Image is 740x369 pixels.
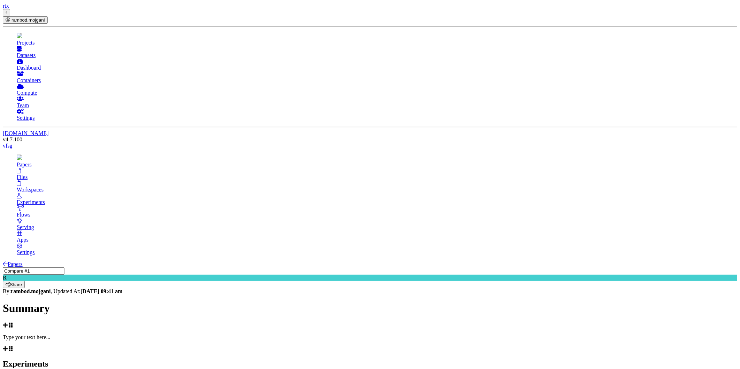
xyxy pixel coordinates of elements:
div: Containers [17,77,737,84]
a: Settings [17,109,737,121]
div: Share [6,282,22,287]
a: [DOMAIN_NAME] [3,130,49,136]
button: rambod.mojgani [3,16,48,24]
div: Serving [17,224,737,230]
div: Flows [17,212,737,218]
a: Datasets [17,46,737,58]
a: Projects [17,33,737,46]
a: Containers [17,71,737,84]
a: Apps [17,230,737,243]
strong: rambod.mojgani [11,288,51,294]
a: Dashboard [17,58,737,71]
div: Compute [17,90,737,96]
div: R [3,275,737,281]
div: Settings [17,115,737,121]
img: table-tree-e38db8d7ef68b61d64b0734c0857e350.svg [17,155,22,160]
a: Compute [17,84,737,96]
span: v4.7.100 [3,136,22,142]
div: Datasets [17,52,737,58]
a: Flows [17,205,737,218]
div: Experiments [17,199,737,205]
h1: Summary [3,302,737,315]
div: Dashboard [17,65,737,71]
button: Share [3,281,25,288]
a: Serving [17,218,737,230]
h2: Experiments [3,359,737,369]
div: Workspaces [17,187,737,193]
a: Papers [3,261,23,267]
div: Settings [17,249,737,256]
a: rtx [3,3,9,9]
a: Workspaces [17,180,737,193]
div: By: , Updated At: [3,288,737,295]
a: Team [17,96,737,109]
div: Papers [17,162,737,168]
p: Type your text here... [3,334,737,340]
div: Files [17,174,737,180]
strong: [DATE] 09:41 am [80,288,123,294]
a: Settings [17,243,737,256]
a: Experiments [17,193,737,205]
img: projects-active-icon-e44aed6b93ccbe57313015853d9ab5a8.svg [17,33,22,38]
span: rambod.mojgani [11,17,45,23]
div: Team [17,102,737,109]
div: Projects [17,40,737,46]
a: Files [17,168,737,180]
a: Papers [17,155,737,168]
a: vfsg [3,143,13,149]
div: Apps [17,237,737,243]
